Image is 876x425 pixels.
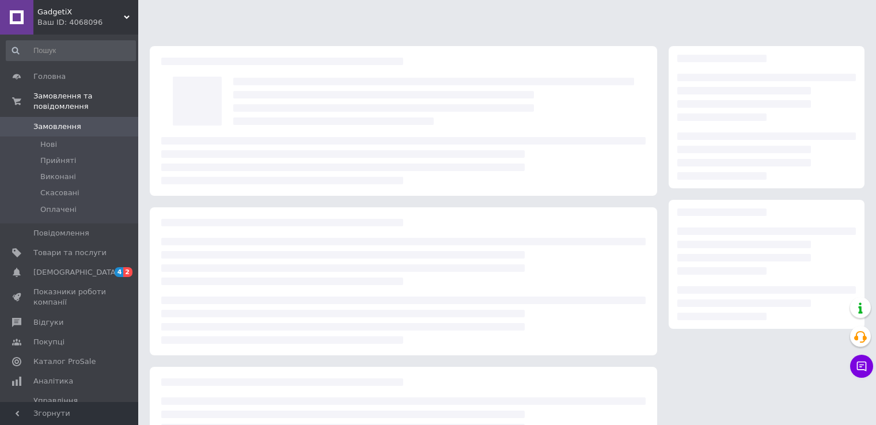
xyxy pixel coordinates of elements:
[33,71,66,82] span: Головна
[40,155,76,166] span: Прийняті
[33,287,107,308] span: Показники роботи компанії
[115,267,124,277] span: 4
[33,248,107,258] span: Товари та послуги
[37,17,138,28] div: Ваш ID: 4068096
[33,376,73,386] span: Аналітика
[123,267,132,277] span: 2
[40,139,57,150] span: Нові
[33,228,89,238] span: Повідомлення
[850,355,873,378] button: Чат з покупцем
[33,267,119,278] span: [DEMOGRAPHIC_DATA]
[33,337,65,347] span: Покупці
[33,396,107,416] span: Управління сайтом
[33,317,63,328] span: Відгуки
[40,188,79,198] span: Скасовані
[37,7,124,17] span: GadgetiX
[40,172,76,182] span: Виконані
[33,122,81,132] span: Замовлення
[40,204,77,215] span: Оплачені
[6,40,136,61] input: Пошук
[33,91,138,112] span: Замовлення та повідомлення
[33,356,96,367] span: Каталог ProSale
